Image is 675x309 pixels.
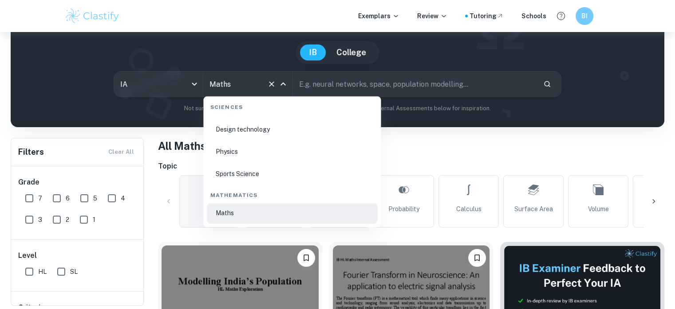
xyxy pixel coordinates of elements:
[265,78,278,90] button: Clear
[38,215,42,225] span: 3
[93,193,97,203] span: 5
[553,8,568,24] button: Help and Feedback
[158,138,664,154] h1: All Maths IA Examples
[121,193,125,203] span: 4
[207,142,377,162] li: Physics
[540,76,555,92] button: Search
[158,161,664,172] h6: Topic
[388,204,419,214] span: Probability
[18,146,44,158] h6: Filters
[18,104,657,113] p: Not sure what to search for? You can always look through our example Internal Assessments below f...
[64,7,121,25] img: Clastify logo
[293,72,536,96] input: E.g. neural networks, space, population modelling...
[66,215,69,225] span: 2
[207,164,377,185] li: Sports Science
[468,249,486,267] button: Bookmark
[297,249,315,267] button: Bookmark
[207,185,377,203] div: Mathematics
[207,97,377,118] li: Computer Science
[114,72,203,96] div: IA
[514,204,553,214] span: Surface Area
[576,7,593,25] button: BI
[277,78,289,90] button: Close
[93,215,95,225] span: 1
[588,204,609,214] span: Volume
[18,250,137,261] h6: Level
[417,11,447,21] p: Review
[207,120,377,140] li: Design technology
[358,11,399,21] p: Exemplars
[456,204,482,214] span: Calculus
[300,44,326,60] button: IB
[66,193,70,203] span: 6
[70,267,78,277] span: SL
[521,11,546,21] a: Schools
[38,267,47,277] span: HL
[207,96,377,115] div: Sciences
[38,193,42,203] span: 7
[579,11,589,21] h6: BI
[207,203,377,224] li: Maths
[328,44,375,60] button: College
[470,11,504,21] a: Tutoring
[18,177,137,188] h6: Grade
